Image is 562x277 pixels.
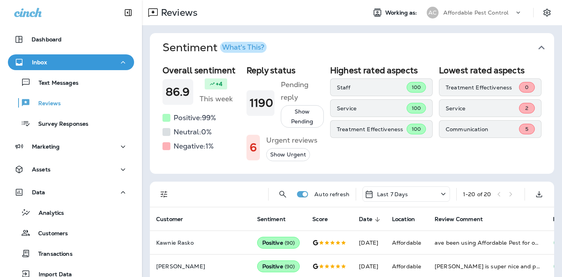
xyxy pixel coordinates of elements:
p: Assets [32,166,50,173]
button: Survey Responses [8,115,134,132]
h1: Sentiment [162,41,267,54]
h5: Negative: 1 % [174,140,214,152]
span: ( 90 ) [285,240,295,246]
div: 1 - 20 of 20 [463,191,491,197]
button: Marketing [8,139,134,154]
h1: 6 [250,141,257,154]
span: 5 [525,126,528,132]
td: [DATE] [353,231,386,255]
button: Search Reviews [275,186,291,202]
span: Date [359,216,383,223]
button: SentimentWhat's This? [156,33,560,62]
div: Positive [257,237,300,249]
p: Communication [446,126,519,132]
h2: Reply status [246,65,324,75]
span: Affordable [392,239,421,246]
div: What's This? [222,44,264,51]
span: Score [312,216,338,223]
h2: Lowest rated aspects [439,65,541,75]
div: Josh is super nice and polite. He called when he was on his way and came to the front door when h... [435,262,540,270]
span: Location [392,216,425,223]
p: Service [446,105,519,112]
button: Analytics [8,204,134,221]
span: Customer [156,216,183,223]
p: Analytics [31,210,64,217]
h5: Pending reply [281,78,324,104]
button: Customers [8,225,134,241]
span: Sentiment [257,216,286,223]
span: 0 [525,84,528,91]
span: 100 [412,126,421,132]
span: Score [312,216,328,223]
button: Transactions [8,245,134,262]
span: Customer [156,216,193,223]
p: Service [337,105,407,112]
span: ( 90 ) [285,263,295,270]
p: Auto refresh [314,191,349,197]
div: ave been using Affordable Pest for over 12 years now. They have taken care of me and my girls and... [435,239,540,247]
span: 100 [412,105,421,112]
p: Data [32,189,45,195]
p: Inbox [32,59,47,65]
span: Review Comment [435,216,483,223]
p: Customers [30,230,68,238]
button: Filters [156,186,172,202]
button: Settings [540,6,554,20]
p: +4 [216,80,222,88]
p: Treatment Effectiveness [337,126,407,132]
p: Marketing [32,143,60,150]
span: Working as: [385,9,419,16]
span: 100 [412,84,421,91]
button: Reviews [8,95,134,111]
span: Review Comment [435,216,493,223]
p: Dashboard [32,36,62,43]
p: Treatment Effectiveness [446,84,519,91]
button: Dashboard [8,32,134,47]
button: Export as CSV [531,186,547,202]
div: AC [427,7,439,19]
button: Assets [8,162,134,177]
h1: 86.9 [166,86,190,99]
button: Inbox [8,54,134,70]
span: Affordable [392,263,421,270]
p: Text Messages [31,80,78,87]
p: Reviews [158,7,198,19]
p: Affordable Pest Control [443,9,508,16]
p: [PERSON_NAME] [156,263,245,270]
h5: Neutral: 0 % [174,126,212,138]
button: Show Urgent [266,148,310,161]
p: Kawnie Rasko [156,240,245,246]
div: Positive [257,260,300,272]
p: Reviews [30,100,61,108]
h1: 1190 [250,97,271,110]
span: 2 [525,105,528,112]
p: Last 7 Days [377,191,408,197]
h5: Positive: 99 % [174,112,216,124]
span: Sentiment [257,216,296,223]
button: Show Pending [281,105,324,128]
h2: Highest rated aspects [330,65,433,75]
h2: Overall sentiment [162,65,240,75]
h5: This week [200,93,233,105]
p: Transactions [30,251,73,258]
button: Text Messages [8,74,134,91]
span: Location [392,216,415,223]
button: Data [8,184,134,200]
div: SentimentWhat's This? [150,62,554,174]
span: Date [359,216,372,223]
h5: Urgent reviews [266,134,317,147]
button: Collapse Sidebar [117,5,139,20]
p: Survey Responses [30,121,88,128]
button: What's This? [220,42,267,53]
p: Staff [337,84,407,91]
